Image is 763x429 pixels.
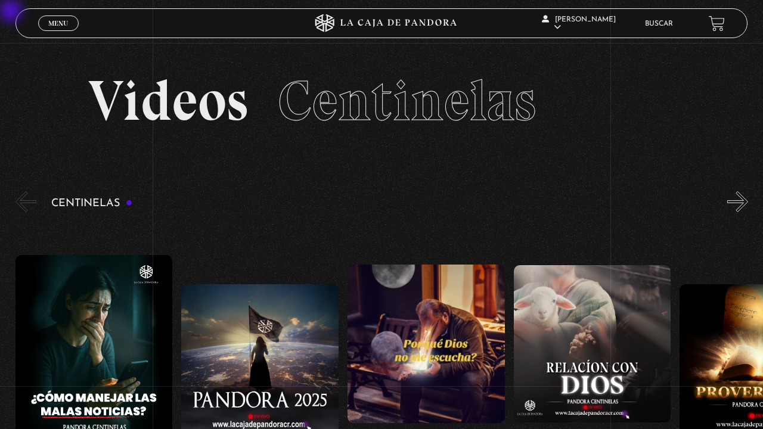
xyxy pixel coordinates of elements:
[15,191,36,212] button: Previous
[45,30,73,38] span: Cerrar
[542,16,616,31] span: [PERSON_NAME]
[727,191,748,212] button: Next
[278,67,536,135] span: Centinelas
[51,198,133,209] h3: Centinelas
[645,20,673,27] a: Buscar
[88,73,674,129] h2: Videos
[709,15,725,32] a: View your shopping cart
[48,20,68,27] span: Menu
